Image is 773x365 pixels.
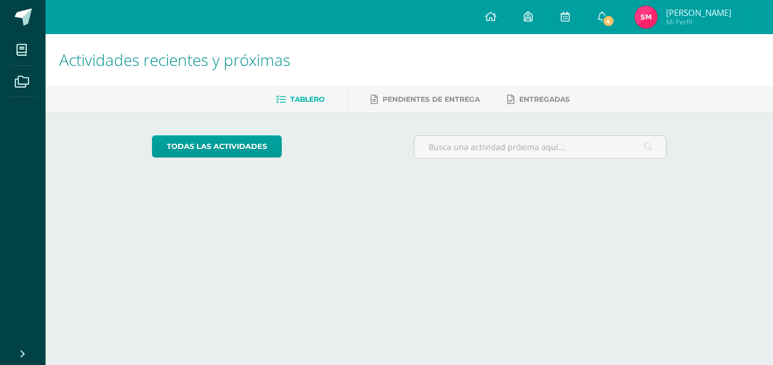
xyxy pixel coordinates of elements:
[602,15,615,27] span: 4
[59,49,290,70] span: Actividades recientes y próximas
[290,95,324,103] span: Tablero
[507,90,570,109] a: Entregadas
[383,95,480,103] span: Pendientes de entrega
[414,136,667,158] input: Busca una actividad próxima aquí...
[666,17,731,27] span: Mi Perfil
[519,95,570,103] span: Entregadas
[371,90,480,109] a: Pendientes de entrega
[666,7,731,18] span: [PERSON_NAME]
[276,90,324,109] a: Tablero
[152,135,282,157] a: todas las Actividades
[635,6,657,28] img: 07e34a97935cb444207a82b8f49d728a.png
